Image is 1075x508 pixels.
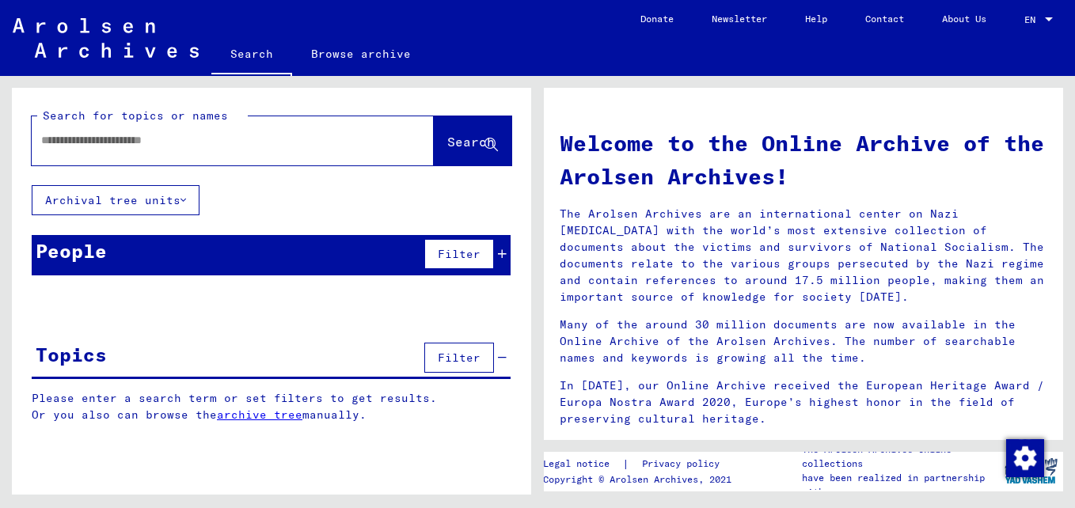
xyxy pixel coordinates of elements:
p: Many of the around 30 million documents are now available in the Online Archive of the Arolsen Ar... [560,317,1047,366]
p: In [DATE], our Online Archive received the European Heritage Award / Europa Nostra Award 2020, Eu... [560,377,1047,427]
a: Legal notice [543,456,622,472]
div: Topics [36,340,107,369]
span: Filter [438,351,481,365]
a: archive tree [217,408,302,422]
div: | [543,456,739,472]
span: Filter [438,247,481,261]
button: Search [434,116,511,165]
a: Browse archive [292,35,430,73]
img: yv_logo.png [1001,451,1061,491]
button: Filter [424,343,494,373]
p: have been realized in partnership with [802,471,998,499]
h1: Welcome to the Online Archive of the Arolsen Archives! [560,127,1047,193]
span: EN [1024,14,1042,25]
img: Arolsen_neg.svg [13,18,199,58]
a: Search [211,35,292,76]
a: Privacy policy [629,456,739,472]
p: Copyright © Arolsen Archives, 2021 [543,472,739,487]
p: The Arolsen Archives online collections [802,442,998,471]
span: Search [447,134,495,150]
p: The Arolsen Archives are an international center on Nazi [MEDICAL_DATA] with the world’s most ext... [560,206,1047,305]
img: Change consent [1006,439,1044,477]
button: Filter [424,239,494,269]
button: Archival tree units [32,185,199,215]
p: Please enter a search term or set filters to get results. Or you also can browse the manually. [32,390,511,423]
div: People [36,237,107,265]
mat-label: Search for topics or names [43,108,228,123]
